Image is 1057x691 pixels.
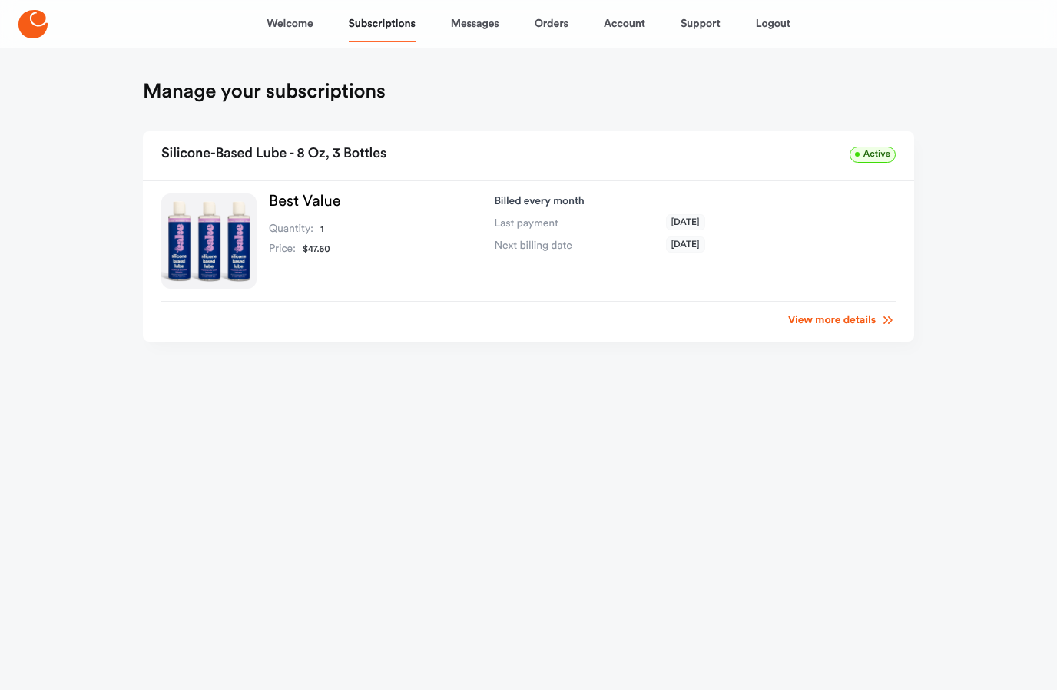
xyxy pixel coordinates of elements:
dt: Price: [269,242,296,259]
h1: Manage your subscriptions [143,80,386,104]
span: Last payment [495,217,558,232]
span: [DATE] [666,237,705,253]
span: Active [850,147,896,164]
h3: best value [269,194,470,210]
span: Next billing date [495,239,572,254]
a: Subscriptions [349,6,416,43]
dd: 1 [320,222,323,239]
a: View more details [788,313,896,329]
a: Messages [451,6,499,43]
img: Silicone-based Lube - 8 oz, 3 bottles [161,194,257,289]
p: Billed every month [495,194,896,210]
a: Support [681,6,721,43]
a: Welcome [267,6,313,43]
h2: Silicone-based Lube - 8 oz, 3 bottles [161,141,386,169]
a: Logout [756,6,790,43]
a: Account [604,6,645,43]
a: Orders [535,6,568,43]
span: [DATE] [666,215,705,231]
dd: $47.60 [303,242,330,259]
dt: Quantity: [269,222,313,239]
